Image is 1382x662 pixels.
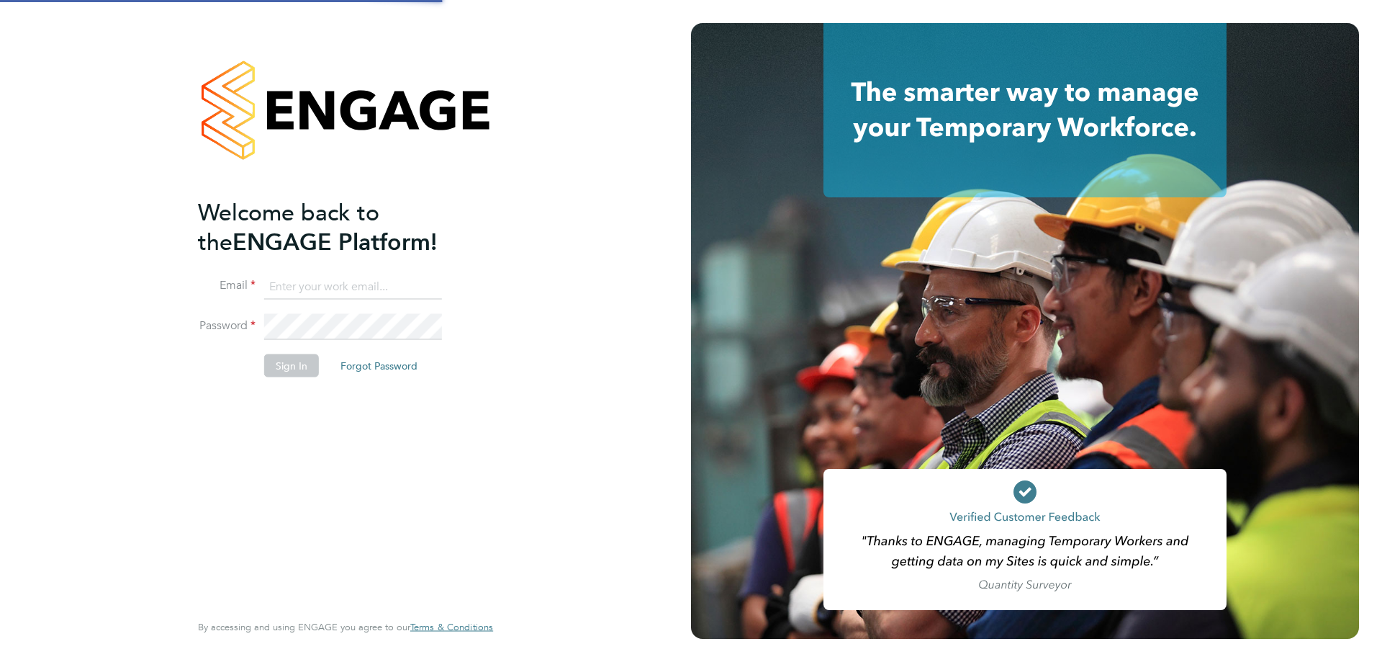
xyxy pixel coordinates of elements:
a: Terms & Conditions [410,622,493,633]
button: Sign In [264,354,319,377]
span: By accessing and using ENGAGE you agree to our [198,621,493,633]
span: Welcome back to the [198,198,379,256]
h2: ENGAGE Platform! [198,197,479,256]
button: Forgot Password [329,354,429,377]
input: Enter your work email... [264,274,442,300]
label: Password [198,318,256,334]
label: Email [198,278,256,293]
